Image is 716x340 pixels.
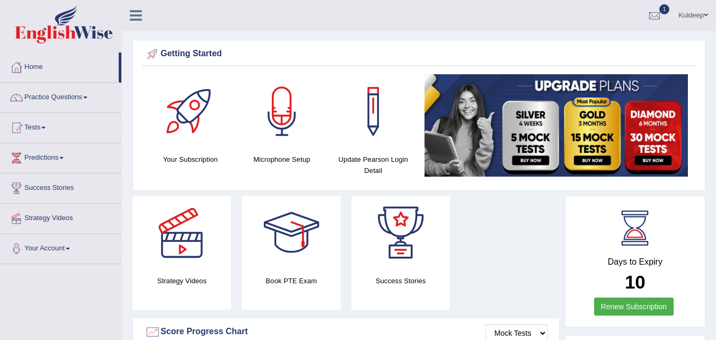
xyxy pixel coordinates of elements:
a: Renew Subscription [594,298,674,316]
h4: Days to Expiry [577,257,693,267]
a: Success Stories [1,173,121,200]
a: Practice Questions [1,83,121,109]
a: Predictions [1,143,121,170]
h4: Your Subscription [150,154,231,165]
a: Strategy Videos [1,204,121,230]
div: Score Progress Chart [145,324,547,340]
img: small5.jpg [425,74,688,177]
h4: Update Pearson Login Detail [333,154,414,176]
a: Home [1,53,119,79]
h4: Success Stories [351,275,450,286]
b: 10 [625,272,646,292]
h4: Microphone Setup [242,154,323,165]
a: Your Account [1,234,121,260]
h4: Strategy Videos [132,275,231,286]
h4: Book PTE Exam [242,275,340,286]
a: Tests [1,113,121,140]
span: 1 [659,4,670,14]
div: Getting Started [145,46,693,62]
